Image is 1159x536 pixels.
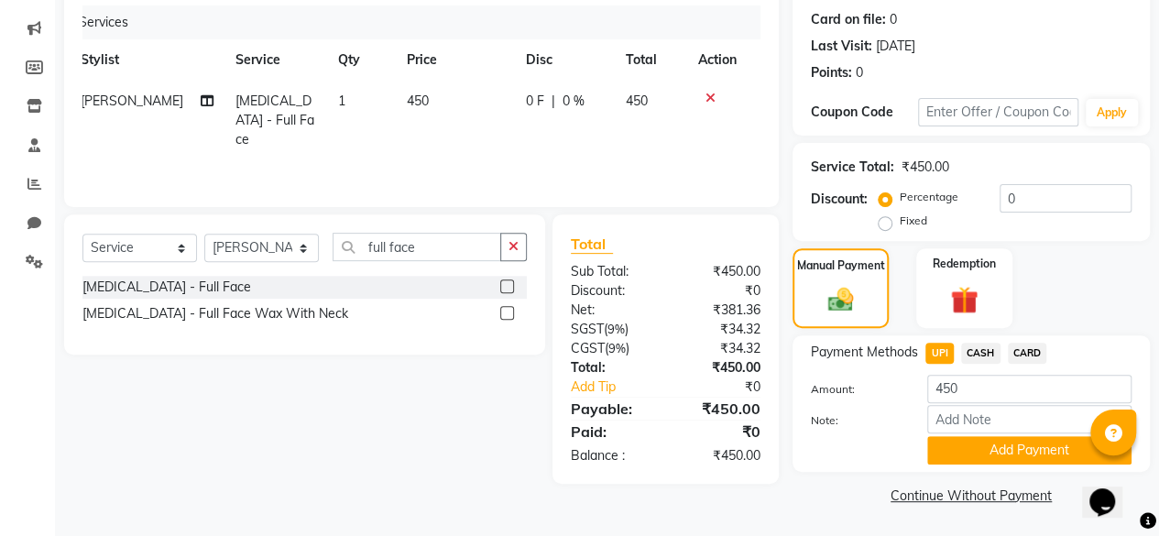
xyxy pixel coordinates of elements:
[1086,99,1138,126] button: Apply
[327,39,396,81] th: Qty
[902,158,949,177] div: ₹450.00
[687,39,748,81] th: Action
[552,92,555,111] span: |
[563,92,585,111] span: 0 %
[876,37,915,56] div: [DATE]
[927,405,1132,433] input: Add Note
[407,93,429,109] span: 450
[625,93,647,109] span: 450
[235,93,314,148] span: [MEDICAL_DATA] - Full Face
[856,63,863,82] div: 0
[608,341,626,356] span: 9%
[665,301,774,320] div: ₹381.36
[571,340,605,356] span: CGST
[811,158,894,177] div: Service Total:
[333,233,501,261] input: Search or Scan
[82,304,348,323] div: [MEDICAL_DATA] - Full Face Wax With Neck
[557,301,666,320] div: Net:
[571,235,613,254] span: Total
[683,377,774,397] div: ₹0
[665,320,774,339] div: ₹34.32
[82,278,251,297] div: [MEDICAL_DATA] - Full Face
[607,322,625,336] span: 9%
[927,436,1132,465] button: Add Payment
[526,92,544,111] span: 0 F
[797,257,885,274] label: Manual Payment
[81,93,183,109] span: [PERSON_NAME]
[665,358,774,377] div: ₹450.00
[820,285,862,314] img: _cash.svg
[665,398,774,420] div: ₹450.00
[557,320,666,339] div: ( )
[557,339,666,358] div: ( )
[811,10,886,29] div: Card on file:
[811,37,872,56] div: Last Visit:
[811,63,852,82] div: Points:
[811,103,918,122] div: Coupon Code
[797,381,913,398] label: Amount:
[396,39,515,81] th: Price
[900,213,927,229] label: Fixed
[614,39,687,81] th: Total
[665,421,774,443] div: ₹0
[557,377,683,397] a: Add Tip
[918,98,1078,126] input: Enter Offer / Coupon Code
[961,343,1000,364] span: CASH
[796,487,1146,506] a: Continue Without Payment
[665,446,774,465] div: ₹450.00
[224,39,327,81] th: Service
[571,321,604,337] span: SGST
[557,281,666,301] div: Discount:
[557,398,666,420] div: Payable:
[557,421,666,443] div: Paid:
[927,375,1132,403] input: Amount
[665,281,774,301] div: ₹0
[900,189,958,205] label: Percentage
[338,93,345,109] span: 1
[665,262,774,281] div: ₹450.00
[1082,463,1141,518] iframe: chat widget
[890,10,897,29] div: 0
[557,358,666,377] div: Total:
[811,343,918,362] span: Payment Methods
[70,39,224,81] th: Stylist
[71,5,761,39] div: Services
[515,39,614,81] th: Disc
[925,343,954,364] span: UPI
[797,412,913,429] label: Note:
[811,190,868,209] div: Discount:
[557,446,666,465] div: Balance :
[557,262,666,281] div: Sub Total:
[933,256,996,272] label: Redemption
[1008,343,1047,364] span: CARD
[942,283,987,317] img: _gift.svg
[665,339,774,358] div: ₹34.32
